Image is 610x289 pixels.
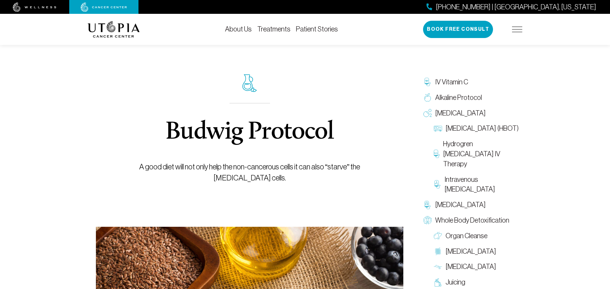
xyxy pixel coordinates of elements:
img: cancer center [81,2,127,12]
img: Lymphatic Massage [434,263,442,271]
img: Whole Body Detoxification [423,216,432,224]
span: Organ Cleanse [446,231,487,241]
img: Oxygen Therapy [423,109,432,117]
span: Hydrogren [MEDICAL_DATA] IV Therapy [443,139,519,169]
a: [MEDICAL_DATA] [420,105,522,121]
span: Juicing [446,277,465,287]
span: Alkaline Protocol [435,93,482,103]
img: Organ Cleanse [434,232,442,240]
a: [PHONE_NUMBER] | [GEOGRAPHIC_DATA], [US_STATE] [427,2,596,12]
img: Hyperbaric Oxygen Therapy (HBOT) [434,124,442,133]
span: IV Vitamin C [435,77,468,87]
button: Book Free Consult [423,21,493,38]
a: Whole Body Detoxification [420,213,522,228]
img: Intravenous Ozone Therapy [434,180,441,188]
span: Whole Body Detoxification [435,215,509,225]
span: [MEDICAL_DATA] (HBOT) [446,123,519,133]
a: Patient Stories [296,25,338,33]
img: Alkaline Protocol [423,93,432,102]
a: Treatments [257,25,290,33]
a: IV Vitamin C [420,74,522,90]
h1: Budwig Protocol [165,120,334,145]
a: [MEDICAL_DATA] [430,244,522,259]
span: [PHONE_NUMBER] | [GEOGRAPHIC_DATA], [US_STATE] [436,2,596,12]
p: A good diet will not only help the non-cancerous cells it can also “starve” the [MEDICAL_DATA] ce... [112,161,388,184]
span: [MEDICAL_DATA] [446,246,496,257]
img: icon-hamburger [512,27,522,32]
span: [MEDICAL_DATA] [435,200,486,210]
span: [MEDICAL_DATA] [435,108,486,118]
a: Intravenous [MEDICAL_DATA] [430,172,522,197]
a: About Us [225,25,252,33]
a: Alkaline Protocol [420,90,522,105]
a: [MEDICAL_DATA] [430,259,522,274]
img: logo [88,21,140,38]
span: Intravenous [MEDICAL_DATA] [445,175,519,195]
a: [MEDICAL_DATA] [420,197,522,213]
span: [MEDICAL_DATA] [446,262,496,272]
a: [MEDICAL_DATA] (HBOT) [430,121,522,136]
a: Hydrogren [MEDICAL_DATA] IV Therapy [430,136,522,171]
img: Juicing [434,278,442,287]
img: Colon Therapy [434,247,442,255]
img: wellness [13,2,56,12]
img: Hydrogren Peroxide IV Therapy [434,150,440,158]
img: Chelation Therapy [423,201,432,209]
img: IV Vitamin C [423,78,432,86]
a: Organ Cleanse [430,228,522,244]
img: icon [242,74,257,92]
